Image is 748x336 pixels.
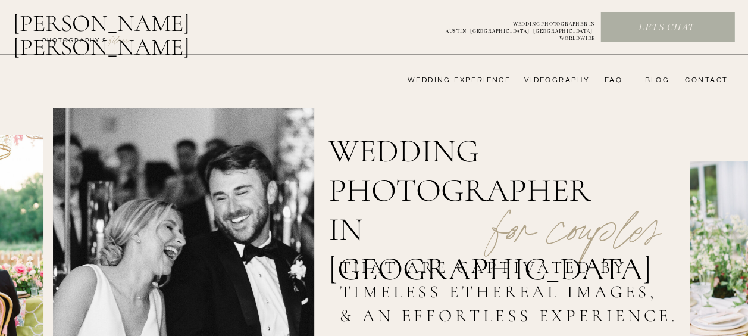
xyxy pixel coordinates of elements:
p: WEDDING PHOTOGRAPHER IN AUSTIN | [GEOGRAPHIC_DATA] | [GEOGRAPHIC_DATA] | WORLDWIDE [426,21,595,34]
p: for couples [464,170,689,247]
a: Lets chat [601,21,732,35]
a: FAQ [599,76,622,85]
a: CONTACT [681,76,728,85]
a: WEDDING PHOTOGRAPHER INAUSTIN | [GEOGRAPHIC_DATA] | [GEOGRAPHIC_DATA] | WORLDWIDE [426,21,595,34]
h2: that are captivated by timeless ethereal images, & an effortless experience. [340,256,684,331]
a: [PERSON_NAME] [PERSON_NAME] [13,11,252,40]
a: bLog [640,76,669,85]
a: FILMs [98,32,142,46]
a: wedding experience [391,76,511,85]
a: photography & [36,36,114,51]
a: videography [521,76,590,85]
h1: wedding photographer in [GEOGRAPHIC_DATA] [328,132,630,221]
